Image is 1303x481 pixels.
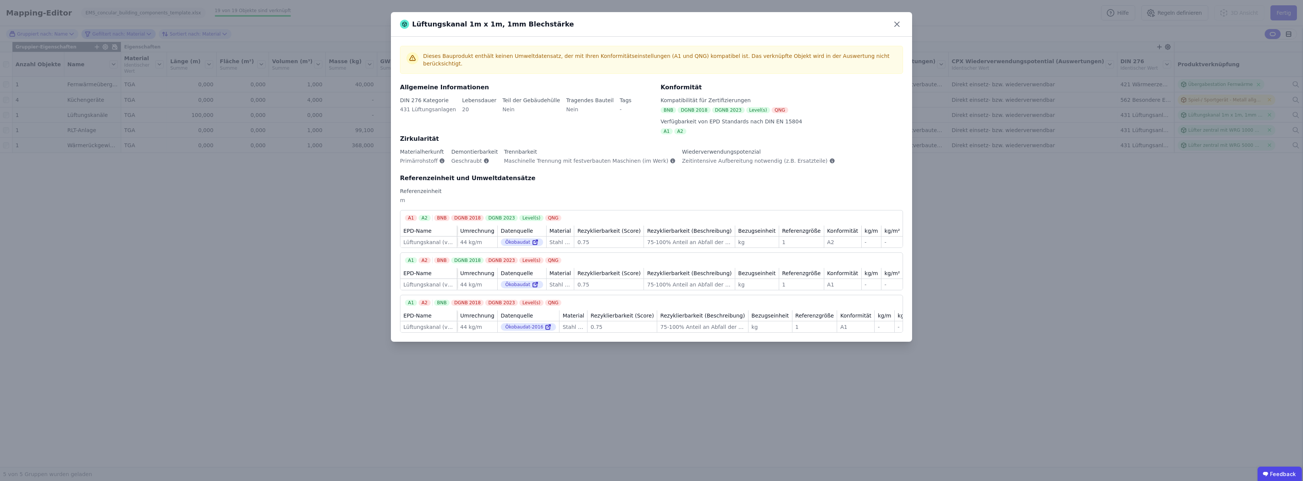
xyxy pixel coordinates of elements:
[451,257,484,263] div: DGNB 2018
[682,157,827,165] span: Zeitintensive Aufbereitung notwendig (z.B. Ersatzteile)
[884,227,900,235] div: kg/m²
[827,238,858,246] div: A2
[519,215,543,221] div: Level(s)
[545,215,562,221] div: QNG
[827,269,858,277] div: Konformität
[451,300,484,306] div: DGNB 2018
[661,107,676,113] div: BNB
[738,281,776,288] div: kg
[661,83,903,92] div: Konformität
[460,238,494,246] div: 44 kg/m
[451,215,484,221] div: DGNB 2018
[562,323,584,331] div: Stahl verzinkt
[712,107,745,113] div: DGNB 2023
[400,174,903,183] div: Referenzeinheit und Umweltdatensätze
[566,97,614,104] div: Tragendes Bauteil
[884,281,900,288] div: -
[403,269,431,277] div: EPD-Name
[403,227,431,235] div: EPD-Name
[400,196,903,210] div: m
[772,107,788,113] div: QNG
[434,300,450,306] div: BNB
[501,238,543,246] div: Ökobaudat
[485,300,518,306] div: DGNB 2023
[400,83,651,92] div: Allgemeine Informationen
[682,148,835,156] div: Wiederverwendungspotenzial
[405,300,417,306] div: A1
[501,269,533,277] div: Datenquelle
[400,157,437,165] span: Primärrohstoff
[460,269,494,277] div: Umrechnung
[550,269,571,277] div: Material
[577,227,641,235] div: Rezyklierbarkeit (Score)
[403,312,431,319] div: EPD-Name
[647,281,731,288] div: 75-100% Anteil an Abfall der recycled wird
[660,323,745,331] div: 75-100% Anteil an Abfall der recycled wird
[661,128,673,134] div: A1
[782,227,821,235] div: Referenzgröße
[501,323,556,331] div: Ökobaudat-2016
[577,238,641,246] div: 0.75
[451,148,498,156] div: Demontierbarkeit
[577,281,641,288] div: 0.75
[403,281,454,288] div: Lüftungskanal (verzinktes Stahlblech)
[795,323,834,331] div: 1
[519,300,543,306] div: Level(s)
[503,106,560,119] div: Nein
[566,106,614,119] div: Nein
[451,157,482,165] span: Geschraubt
[620,106,631,119] div: -
[865,238,878,246] div: -
[782,269,821,277] div: Referenzgröße
[738,227,776,235] div: Bezugseinheit
[485,215,518,221] div: DGNB 2023
[462,106,497,119] div: 20
[591,312,654,319] div: Rezyklierbarkeit (Score)
[400,19,574,30] div: Lüftungskanal 1m x 1m, 1mm Blechstärke
[865,227,878,235] div: kg/m
[738,238,776,246] div: kg
[550,227,571,235] div: Material
[827,281,858,288] div: A1
[400,97,456,104] div: DIN 276 Kategorie
[485,257,518,263] div: DGNB 2023
[405,257,417,263] div: A1
[462,97,497,104] div: Lebensdauer
[501,281,543,288] div: Ökobaudat
[550,281,571,288] div: Stahl verzinkt
[898,312,913,319] div: kg/m²
[840,312,871,319] div: Konformität
[746,107,770,113] div: Level(s)
[400,187,903,195] div: Referenzeinheit
[878,323,891,331] div: -
[504,157,669,165] span: Maschinelle Trennung mit festverbauten Maschinen (im Werk)
[400,134,903,143] div: Zirkularität
[403,323,454,331] div: Lüftungskanal (verzinktes Stahlblech)
[620,97,631,104] div: Tags
[898,323,913,331] div: -
[504,148,676,156] div: Trennbarkeit
[423,52,897,67] div: Dieses Bauprodukt enthält keinen Umweltdatensatz, der mit Ihren Konformitätseinstellungen (A1 und...
[738,269,776,277] div: Bezugseinheit
[419,215,431,221] div: A2
[865,269,878,277] div: kg/m
[503,97,560,104] div: Teil der Gebäudehülle
[562,312,584,319] div: Material
[678,107,710,113] div: DGNB 2018
[865,281,878,288] div: -
[591,323,654,331] div: 0.75
[419,257,431,263] div: A2
[660,312,745,319] div: Rezyklierbarkeit (Beschreibung)
[782,281,821,288] div: 1
[647,238,731,246] div: 75-100% Anteil an Abfall der recycled wird
[403,238,454,246] div: Lüftungskanal (verzinktes Stahlblech)
[661,118,903,125] div: Verfügbarkeit von EPD Standards nach DIN EN 15804
[827,227,858,235] div: Konformität
[884,269,900,277] div: kg/m²
[460,312,494,319] div: Umrechnung
[419,300,431,306] div: A2
[501,227,533,235] div: Datenquelle
[400,106,456,119] div: 431 Lüftungsanlagen
[545,257,562,263] div: QNG
[661,97,903,104] div: Kompatibilität für Zertifizierungen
